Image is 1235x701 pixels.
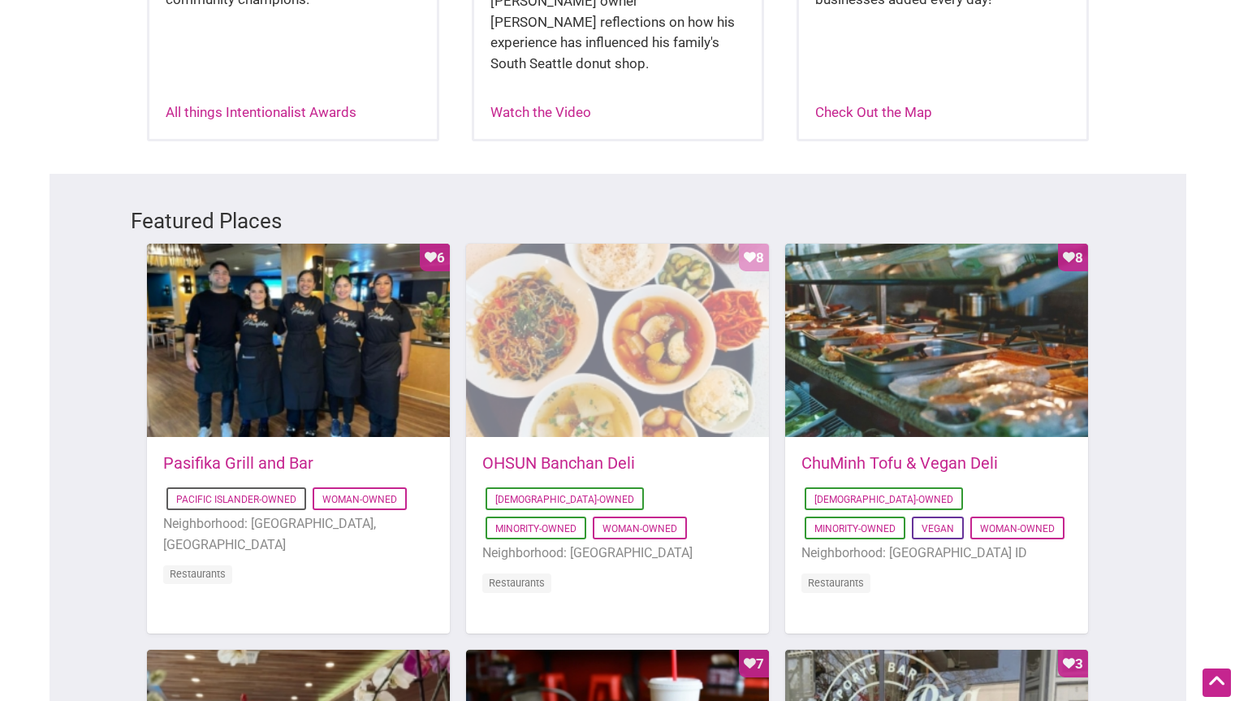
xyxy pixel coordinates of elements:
a: Pacific Islander-Owned [176,494,296,505]
a: Restaurants [170,568,226,580]
a: Minority-Owned [495,523,576,534]
a: Restaurants [808,577,864,589]
a: OHSUN Banchan Deli [482,453,635,473]
a: Woman-Owned [980,523,1055,534]
a: ChuMinh Tofu & Vegan Deli [801,453,998,473]
a: All things Intentionalist Awards [166,104,356,120]
li: Neighborhood: [GEOGRAPHIC_DATA], [GEOGRAPHIC_DATA] [163,513,434,555]
div: Scroll Back to Top [1203,669,1231,697]
a: Restaurants [489,577,545,589]
a: Watch the Video [490,104,591,120]
li: Neighborhood: [GEOGRAPHIC_DATA] ID [801,543,1072,564]
a: Pasifika Grill and Bar [163,453,313,473]
a: Vegan [922,523,954,534]
a: Woman-Owned [322,494,397,505]
a: Minority-Owned [814,523,896,534]
a: Check Out the Map [815,104,932,120]
li: Neighborhood: [GEOGRAPHIC_DATA] [482,543,753,564]
h3: Featured Places [131,206,1105,236]
a: [DEMOGRAPHIC_DATA]-Owned [495,494,634,505]
a: Woman-Owned [602,523,677,534]
a: [DEMOGRAPHIC_DATA]-Owned [814,494,953,505]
